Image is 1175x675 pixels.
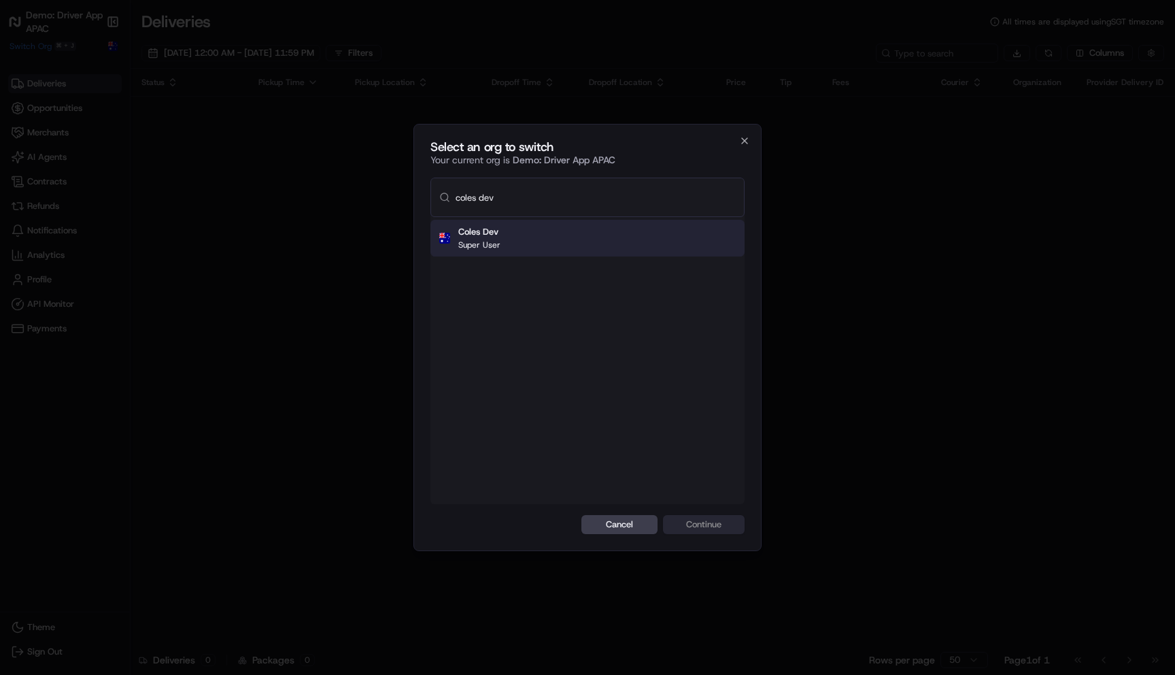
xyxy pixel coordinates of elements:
[439,233,450,244] img: Flag of au
[458,226,500,238] h2: Coles Dev
[430,153,745,167] p: Your current org is
[458,240,500,250] p: Super User
[581,515,658,534] button: Cancel
[430,141,745,153] h2: Select an org to switch
[456,178,736,216] input: Type to search...
[513,154,615,166] span: Demo: Driver App APAC
[430,217,745,259] div: Suggestions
